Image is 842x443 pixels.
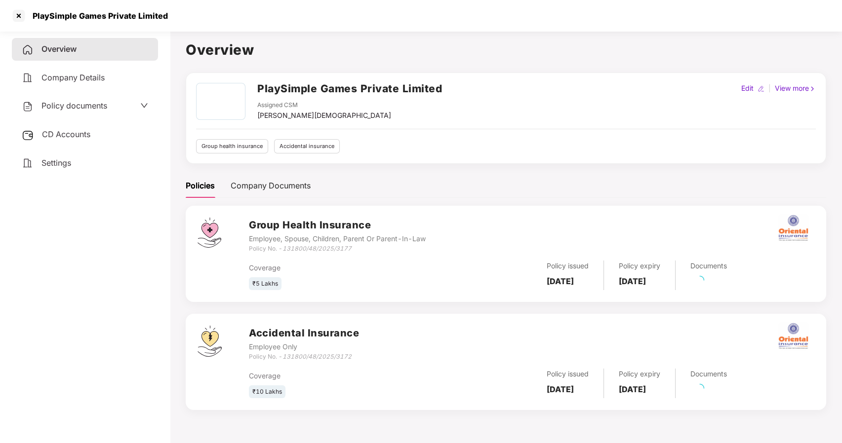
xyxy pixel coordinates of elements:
img: oi.png [776,319,810,353]
div: Employee, Spouse, Children, Parent Or Parent-In-Law [249,233,426,244]
div: Policy issued [547,260,589,271]
div: Group health insurance [196,139,268,153]
img: svg+xml;base64,PHN2ZyB4bWxucz0iaHR0cDovL3d3dy53My5vcmcvMjAwMC9zdmciIHdpZHRoPSIyNCIgaGVpZ2h0PSIyNC... [22,44,34,56]
img: svg+xml;base64,PHN2ZyB4bWxucz0iaHR0cDovL3d3dy53My5vcmcvMjAwMC9zdmciIHdpZHRoPSI0OS4zMjEiIGhlaWdodD... [198,326,222,357]
div: Policy expiry [619,260,660,271]
span: Overview [41,44,77,54]
h1: Overview [186,39,826,61]
div: [PERSON_NAME][DEMOGRAPHIC_DATA] [257,110,391,121]
span: Settings [41,158,71,168]
div: ₹10 Lakhs [249,385,285,399]
b: [DATE] [619,384,646,394]
div: | [766,83,773,94]
img: oi.png [776,211,810,245]
b: [DATE] [547,276,574,286]
span: down [140,102,148,110]
div: Policies [186,180,215,192]
span: CD Accounts [42,129,90,139]
div: Assigned CSM [257,101,391,110]
img: svg+xml;base64,PHN2ZyB4bWxucz0iaHR0cDovL3d3dy53My5vcmcvMjAwMC9zdmciIHdpZHRoPSI0Ny43MTQiIGhlaWdodD... [198,218,221,248]
div: View more [773,83,818,94]
i: 131800/48/2025/3172 [282,353,352,360]
img: rightIcon [809,85,816,92]
img: editIcon [758,85,764,92]
img: svg+xml;base64,PHN2ZyB3aWR0aD0iMjUiIGhlaWdodD0iMjQiIHZpZXdCb3g9IjAgMCAyNSAyNCIgZmlsbD0ibm9uZSIgeG... [22,129,34,141]
div: Coverage [249,370,438,381]
div: Policy issued [547,369,589,379]
div: Coverage [249,262,438,273]
div: Edit [739,83,756,94]
b: [DATE] [619,276,646,286]
div: ₹5 Lakhs [249,277,281,291]
h2: PlaySimple Games Private Limited [257,80,442,97]
div: Employee Only [249,341,359,352]
img: svg+xml;base64,PHN2ZyB4bWxucz0iaHR0cDovL3d3dy53My5vcmcvMjAwMC9zdmciIHdpZHRoPSIyNCIgaGVpZ2h0PSIyNC... [22,72,34,84]
div: PlaySimple Games Private Limited [27,11,168,21]
div: Documents [690,260,727,271]
i: 131800/48/2025/3177 [282,245,352,252]
div: Policy No. - [249,244,426,254]
div: Accidental insurance [274,139,340,153]
img: svg+xml;base64,PHN2ZyB4bWxucz0iaHR0cDovL3d3dy53My5vcmcvMjAwMC9zdmciIHdpZHRoPSIyNCIgaGVpZ2h0PSIyNC... [22,157,34,169]
div: Policy expiry [619,369,660,379]
div: Company Documents [231,180,311,192]
span: Company Details [41,73,105,82]
span: Policy documents [41,101,107,111]
div: Documents [690,369,727,379]
span: loading [695,384,704,393]
h3: Accidental Insurance [249,326,359,341]
img: svg+xml;base64,PHN2ZyB4bWxucz0iaHR0cDovL3d3dy53My5vcmcvMjAwMC9zdmciIHdpZHRoPSIyNCIgaGVpZ2h0PSIyNC... [22,101,34,112]
div: Policy No. - [249,352,359,362]
span: loading [695,276,704,285]
b: [DATE] [547,384,574,394]
h3: Group Health Insurance [249,218,426,233]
